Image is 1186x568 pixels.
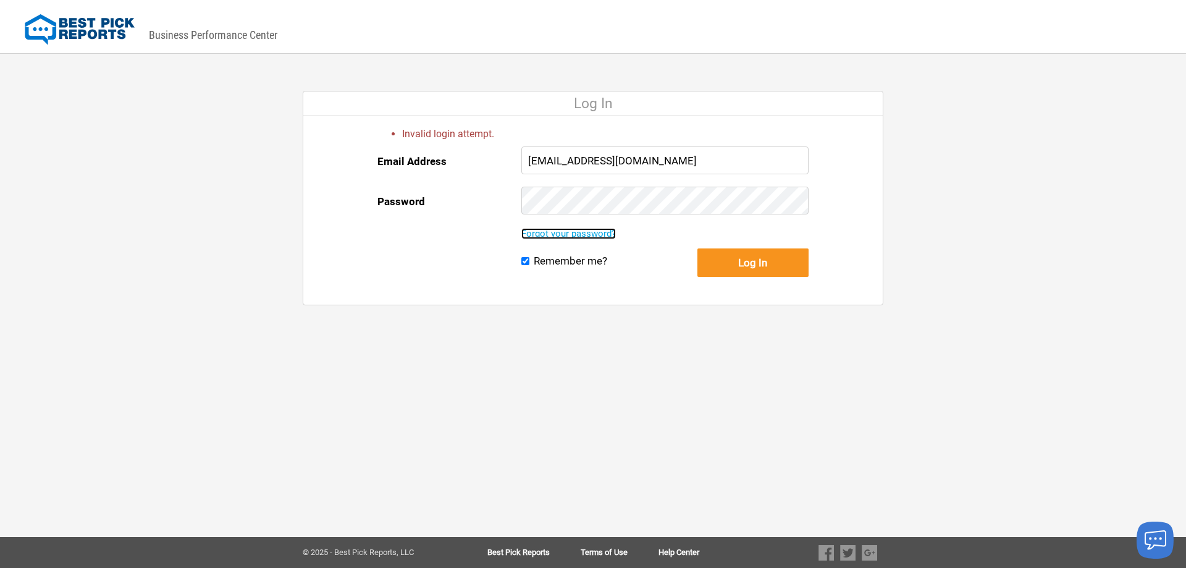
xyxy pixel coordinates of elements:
[1137,522,1174,559] button: Launch chat
[303,91,883,116] div: Log In
[402,127,809,140] li: Invalid login attempt.
[581,548,658,557] a: Terms of Use
[25,14,135,45] img: Best Pick Reports Logo
[377,146,447,176] label: Email Address
[697,248,809,277] button: Log In
[658,548,699,557] a: Help Center
[534,255,607,268] label: Remember me?
[487,548,581,557] a: Best Pick Reports
[521,228,616,239] a: Forgot your password?
[303,548,448,557] div: © 2025 - Best Pick Reports, LLC
[377,187,425,216] label: Password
